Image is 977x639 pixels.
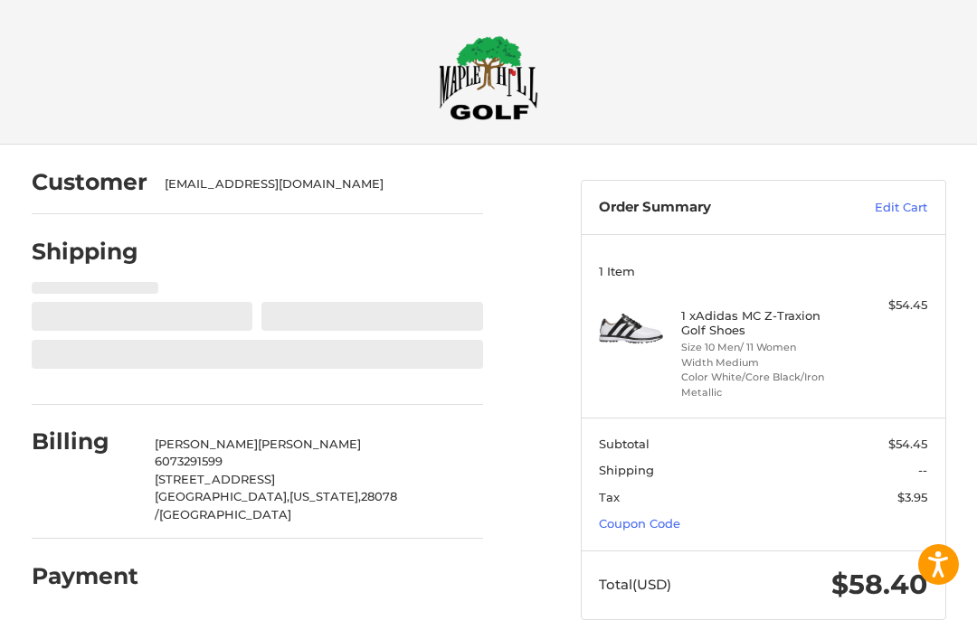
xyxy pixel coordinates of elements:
[155,472,275,486] span: [STREET_ADDRESS]
[845,296,927,315] div: $54.45
[32,428,138,456] h2: Billing
[165,175,465,193] div: [EMAIL_ADDRESS][DOMAIN_NAME]
[155,489,289,503] span: [GEOGRAPHIC_DATA],
[599,463,654,477] span: Shipping
[155,489,397,522] span: 28078 /
[599,490,620,504] span: Tax
[599,576,671,593] span: Total (USD)
[681,355,841,371] li: Width Medium
[599,437,650,451] span: Subtotal
[155,454,223,468] span: 6073291599
[32,562,138,590] h2: Payment
[822,199,927,217] a: Edit Cart
[599,199,822,217] h3: Order Summary
[258,437,361,451] span: [PERSON_NAME]
[888,437,927,451] span: $54.45
[599,264,927,278] h3: 1 Item
[439,35,538,120] img: Maple Hill Golf
[681,308,841,338] h4: 1 x Adidas MC Z-Traxion Golf Shoes
[32,168,147,196] h2: Customer
[681,340,841,355] li: Size 10 Men/ 11 Women
[918,463,927,477] span: --
[599,516,680,531] a: Coupon Code
[897,490,927,504] span: $3.95
[159,507,291,522] span: [GEOGRAPHIC_DATA]
[32,238,138,266] h2: Shipping
[681,370,841,399] li: Color White/Core Black/Iron Metallic
[155,437,258,451] span: [PERSON_NAME]
[289,489,361,503] span: [US_STATE],
[831,568,927,601] span: $58.40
